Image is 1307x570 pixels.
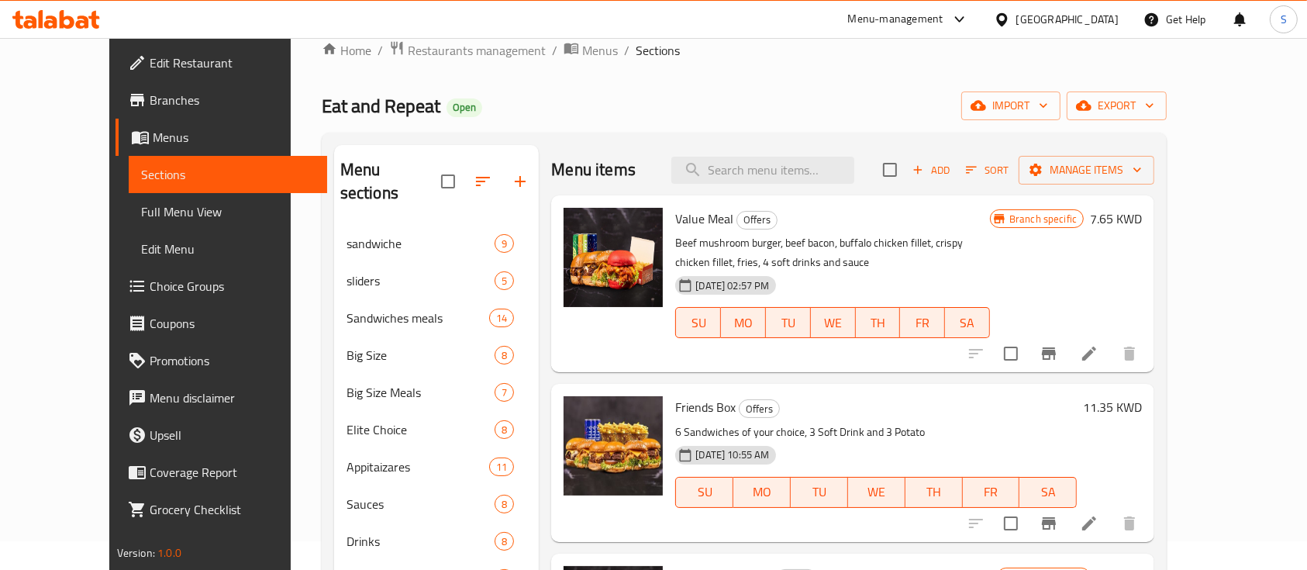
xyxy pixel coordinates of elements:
div: items [495,383,514,402]
span: Select section [874,154,906,186]
span: [DATE] 10:55 AM [689,447,775,462]
a: Edit menu item [1080,514,1098,533]
h2: Menu sections [340,158,442,205]
span: 11 [490,460,513,475]
span: [DATE] 02:57 PM [689,278,775,293]
button: FR [963,477,1020,508]
span: MO [727,312,760,334]
span: export [1079,96,1154,116]
span: sliders [347,271,495,290]
span: Appitaizares [347,458,489,476]
button: SU [675,477,733,508]
p: 6 Sandwiches of your choice, 3 Soft Drink and 3 Potato [675,423,1077,442]
a: Choice Groups [116,268,328,305]
span: 8 [495,497,513,512]
a: Full Menu View [129,193,328,230]
span: 7 [495,385,513,400]
span: MO [740,481,785,503]
span: Choice Groups [150,277,316,295]
span: Sauces [347,495,495,513]
a: Restaurants management [389,40,546,60]
span: Branch specific [1003,212,1083,226]
a: Edit Restaurant [116,44,328,81]
span: S [1281,11,1287,28]
a: Grocery Checklist [116,491,328,528]
span: Coupons [150,314,316,333]
div: items [495,420,514,439]
button: import [961,92,1060,120]
button: SU [675,307,721,338]
div: Drinks8 [334,523,540,560]
button: delete [1111,505,1148,542]
div: sliders5 [334,262,540,299]
div: Big Size Meals7 [334,374,540,411]
span: 1.0.0 [157,543,181,563]
span: Promotions [150,351,316,370]
div: [GEOGRAPHIC_DATA] [1016,11,1119,28]
span: Add item [906,158,956,182]
span: Open [447,101,482,114]
a: Branches [116,81,328,119]
div: items [489,458,514,476]
div: Appitaizares11 [334,448,540,485]
button: TU [766,307,811,338]
span: SU [682,312,715,334]
span: FR [906,312,939,334]
button: Manage items [1019,156,1154,185]
button: SA [1019,477,1077,508]
span: FR [969,481,1014,503]
button: Branch-specific-item [1030,505,1067,542]
div: Open [447,98,482,117]
div: Offers [736,211,778,230]
a: Coupons [116,305,328,342]
span: 8 [495,423,513,437]
span: 5 [495,274,513,288]
span: import [974,96,1048,116]
div: Offers [739,399,780,418]
li: / [552,41,557,60]
span: Select to update [995,337,1027,370]
button: SA [945,307,990,338]
div: Big Size [347,346,495,364]
span: TH [862,312,895,334]
span: Manage items [1031,161,1142,180]
span: 9 [495,237,513,251]
span: Big Size Meals [347,383,495,402]
span: Sort sections [464,163,502,200]
span: Branches [150,91,316,109]
span: WE [817,312,850,334]
button: TH [856,307,901,338]
div: items [495,234,514,253]
a: Menus [116,119,328,156]
button: Add section [502,163,539,200]
div: Elite Choice8 [334,411,540,448]
span: sandwiche [347,234,495,253]
span: Upsell [150,426,316,444]
span: Menu disclaimer [150,389,316,407]
a: Edit menu item [1080,344,1098,363]
h6: 11.35 KWD [1083,396,1142,418]
span: Offers [740,400,779,418]
span: Friends Box [675,396,736,419]
span: Coverage Report [150,463,316,482]
span: Eat and Repeat [322,88,440,123]
a: Edit Menu [129,230,328,268]
span: Sort [966,161,1009,179]
span: 14 [490,311,513,326]
button: Sort [962,158,1012,182]
span: TH [912,481,957,503]
div: items [495,495,514,513]
button: delete [1111,335,1148,372]
img: Friends Box [564,396,663,496]
span: Version: [117,543,155,563]
a: Menu disclaimer [116,379,328,416]
span: Edit Restaurant [150,54,316,72]
span: Sections [141,165,316,184]
div: Menu-management [848,10,943,29]
span: Elite Choice [347,420,495,439]
span: WE [854,481,899,503]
